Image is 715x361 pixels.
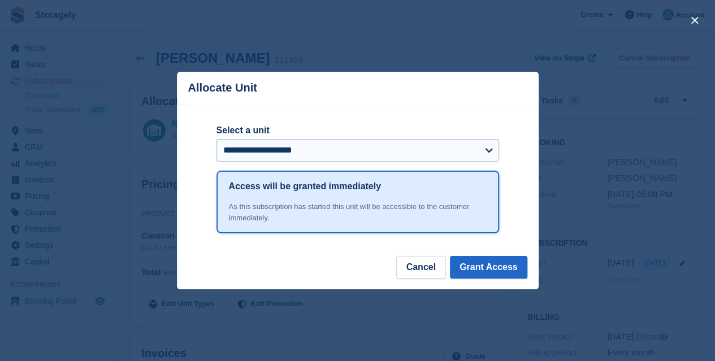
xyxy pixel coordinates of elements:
button: close [686,11,704,29]
h1: Access will be granted immediately [229,180,381,193]
button: Grant Access [450,256,527,279]
div: As this subscription has started this unit will be accessible to the customer immediately. [229,201,487,223]
button: Cancel [396,256,445,279]
p: Allocate Unit [188,81,257,94]
label: Select a unit [216,124,499,137]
